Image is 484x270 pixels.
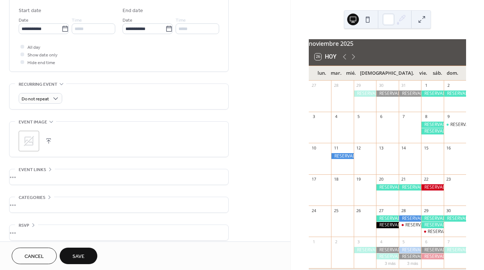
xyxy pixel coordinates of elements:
span: Recurring event [19,81,57,88]
span: Cancel [25,253,44,260]
div: ••• [10,169,228,185]
span: Time [72,16,82,24]
div: RESERVADO [405,222,430,228]
div: RESERVADO [376,184,398,191]
span: Save [72,253,85,260]
div: 23 [446,177,451,182]
div: 21 [401,177,406,182]
div: 7 [401,114,406,119]
button: 3 más [382,260,399,266]
div: [DEMOGRAPHIC_DATA]. [358,66,416,81]
div: 18 [333,177,339,182]
div: End date [123,7,143,15]
span: RSVP [19,222,29,229]
span: Date [19,16,29,24]
div: RESERVADO [399,215,421,222]
div: RESERVADO [421,229,443,235]
div: 10 [311,145,316,151]
div: 2 [446,83,451,88]
div: RESERVADO [399,222,421,228]
span: Event links [19,166,46,174]
span: Event image [19,118,47,126]
div: 30 [378,83,384,88]
div: RESERVADO [354,90,376,97]
div: 9 [446,114,451,119]
div: sáb. [430,66,445,81]
div: 13 [378,145,384,151]
div: 15 [423,145,429,151]
div: 5 [401,239,406,244]
div: 29 [356,83,361,88]
span: Date [123,16,132,24]
div: mar. [329,66,344,81]
div: RESERVADO [376,215,398,222]
div: RESERVADO [421,184,443,191]
div: RESERVADO [331,153,353,159]
span: All day [27,44,40,51]
button: 3 más [404,260,421,266]
div: RESERVADO [444,122,466,128]
div: 27 [378,208,384,213]
div: 17 [311,177,316,182]
div: 26 [356,208,361,213]
div: 1 [423,83,429,88]
div: RESERVADO [421,215,443,222]
div: 28 [401,208,406,213]
div: noviembre 2025 [309,39,466,48]
div: 3 [311,114,316,119]
div: RESERVADO [421,122,443,128]
div: RESERVADO [399,254,421,260]
div: RESERVADO [376,222,398,228]
div: RESERVADO [421,90,443,97]
div: 30 [446,208,451,213]
div: 16 [446,145,451,151]
div: RESERVADO [450,122,475,128]
div: RESERVADO [376,247,398,253]
button: Save [60,248,97,264]
div: RESERVADO [444,215,466,222]
div: ; [19,131,39,151]
div: RESERVADO [376,90,398,97]
div: 4 [333,114,339,119]
div: 20 [378,177,384,182]
div: 28 [333,83,339,88]
div: ••• [10,197,228,212]
div: dom. [445,66,460,81]
div: RESERVADO [421,128,443,134]
div: 19 [356,177,361,182]
div: RESERVADO [399,90,421,97]
div: 29 [423,208,429,213]
div: 12 [356,145,361,151]
div: 8 [423,114,429,119]
div: RESERVADO [399,247,421,253]
div: RESERVADO [421,254,443,260]
div: 24 [311,208,316,213]
div: 1 [311,239,316,244]
div: 11 [333,145,339,151]
div: 4 [378,239,384,244]
div: mié. [344,66,358,81]
div: RESERVADO [421,222,443,228]
div: 27 [311,83,316,88]
button: 26Hoy [312,52,339,62]
div: 7 [446,239,451,244]
span: Show date only [27,51,57,59]
span: Categories [19,194,45,201]
div: 6 [423,239,429,244]
div: RESERVADO [428,229,453,235]
div: vie. [416,66,431,81]
span: Do not repeat [22,95,49,103]
div: 25 [333,208,339,213]
div: RESERVADO [354,247,376,253]
span: Hide end time [27,59,55,67]
div: RESERVADO [399,184,421,191]
div: 2 [333,239,339,244]
div: Start date [19,7,41,15]
div: lun. [315,66,329,81]
div: 6 [378,114,384,119]
button: Cancel [12,248,57,264]
div: 3 [356,239,361,244]
div: ••• [10,225,228,240]
div: RESERVADO [376,254,398,260]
